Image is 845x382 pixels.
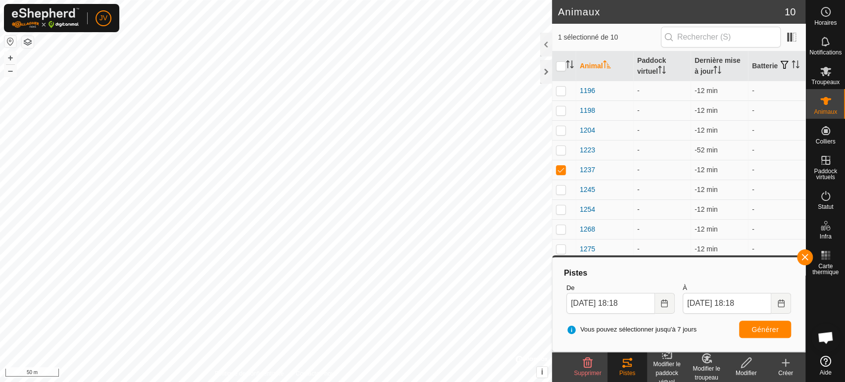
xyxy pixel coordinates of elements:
[580,204,595,215] span: 1254
[695,186,718,193] span: 9 oct. 2025, 18 h 06
[661,27,781,48] input: Rechercher (S)
[580,185,595,195] span: 1245
[691,51,748,81] th: Dernière mise à jour
[785,4,795,19] span: 10
[811,323,841,352] div: Open chat
[580,105,595,116] span: 1198
[748,180,805,199] td: -
[809,49,842,55] span: Notifications
[748,160,805,180] td: -
[808,263,843,275] span: Carte thermique
[751,326,779,334] span: Générer
[808,168,843,180] span: Paddock virtuels
[815,139,835,144] span: Colliers
[695,205,718,213] span: 9 oct. 2025, 18 h 06
[713,67,721,75] p-sorticon: Activer pour trier
[637,245,640,253] app-display-virtual-paddock-transition: -
[566,62,574,70] p-sorticon: Activer pour trier
[695,166,718,174] span: 9 oct. 2025, 18 h 06
[658,67,666,75] p-sorticon: Activer pour trier
[607,369,647,378] div: Pistes
[748,100,805,120] td: -
[4,65,16,77] button: –
[637,205,640,213] app-display-virtual-paddock-transition: -
[748,120,805,140] td: -
[603,62,611,70] p-sorticon: Activer pour trier
[580,86,595,96] span: 1196
[633,51,691,81] th: Paddock virtuel
[814,109,837,115] span: Animaux
[792,62,799,70] p-sorticon: Activer pour trier
[748,140,805,160] td: -
[637,186,640,193] app-display-virtual-paddock-transition: -
[748,239,805,259] td: -
[766,369,805,378] div: Créer
[580,145,595,155] span: 1223
[811,79,840,85] span: Troupeaux
[296,369,337,378] a: Contactez-nous
[695,245,718,253] span: 9 oct. 2025, 18 h 06
[637,87,640,95] app-display-virtual-paddock-transition: -
[695,225,718,233] span: 9 oct. 2025, 18 h 06
[576,51,633,81] th: Animal
[637,146,640,154] app-display-virtual-paddock-transition: -
[818,204,833,210] span: Statut
[695,146,718,154] span: 9 oct. 2025, 17 h 25
[739,321,791,338] button: Générer
[580,165,595,175] span: 1237
[683,283,791,293] label: À
[541,368,543,376] span: i
[748,51,805,81] th: Batterie
[4,36,16,48] button: Réinitialiser la carte
[726,369,766,378] div: Modifier
[655,293,675,314] button: Choose Date
[562,267,795,279] div: Pistes
[771,293,791,314] button: Choose Date
[558,32,661,43] span: 1 sélectionné de 10
[748,81,805,100] td: -
[12,8,79,28] img: Logo Gallagher
[748,219,805,239] td: -
[806,352,845,380] a: Aide
[580,224,595,235] span: 1268
[695,87,718,95] span: 9 oct. 2025, 18 h 05
[566,283,675,293] label: De
[566,325,696,334] span: Vous pouvez sélectionner jusqu'à 7 jours
[814,20,837,26] span: Horaires
[99,13,107,23] span: JV
[637,106,640,114] app-display-virtual-paddock-transition: -
[637,126,640,134] app-display-virtual-paddock-transition: -
[637,166,640,174] app-display-virtual-paddock-transition: -
[637,225,640,233] app-display-virtual-paddock-transition: -
[558,6,785,18] h2: Animaux
[580,125,595,136] span: 1204
[580,244,595,254] span: 1275
[4,52,16,64] button: +
[748,199,805,219] td: -
[22,36,34,48] button: Couches de carte
[537,367,547,378] button: i
[819,234,831,239] span: Infra
[215,369,284,378] a: Politique de confidentialité
[695,126,718,134] span: 9 oct. 2025, 18 h 06
[819,370,831,376] span: Aide
[695,106,718,114] span: 9 oct. 2025, 18 h 06
[574,370,601,377] span: Supprimer
[687,364,726,382] div: Modifier le troupeau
